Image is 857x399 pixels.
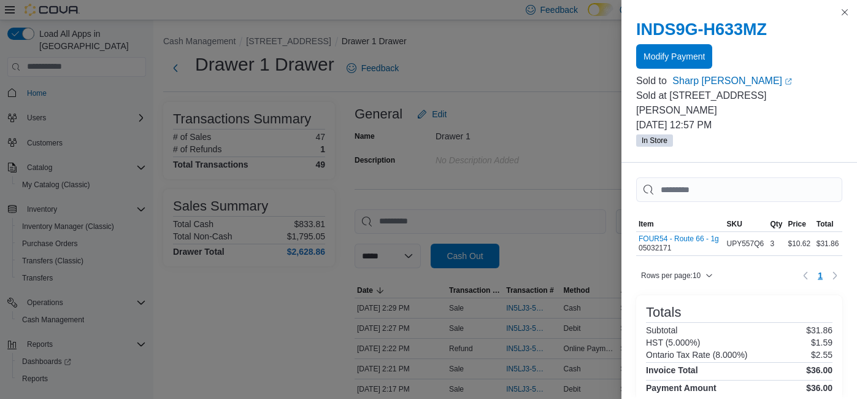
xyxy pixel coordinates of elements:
span: Total [817,219,834,229]
div: 05032171 [639,234,719,253]
div: $10.62 [786,236,814,251]
span: In Store [642,135,667,146]
span: Price [788,219,806,229]
h2: INDS9G-H633MZ [636,20,842,39]
button: Price [786,217,814,231]
h6: Subtotal [646,325,677,335]
ul: Pagination for table: MemoryTable from EuiInMemoryTable [813,266,828,285]
h6: Ontario Tax Rate (8.000%) [646,350,748,360]
button: Next page [828,268,842,283]
button: Close this dialog [837,5,852,20]
span: UPY557Q6 [726,239,764,249]
h4: $36.00 [806,365,832,375]
p: $31.86 [806,325,832,335]
button: SKU [724,217,767,231]
p: $2.55 [811,350,832,360]
p: [DATE] 12:57 PM [636,118,842,133]
h6: HST (5.000%) [646,338,700,347]
span: SKU [726,219,742,229]
button: Qty [768,217,786,231]
button: Modify Payment [636,44,712,69]
p: Sold at [STREET_ADDRESS][PERSON_NAME] [636,88,842,118]
p: $1.59 [811,338,832,347]
input: This is a search bar. As you type, the results lower in the page will automatically filter. [636,177,842,202]
h4: Invoice Total [646,365,698,375]
div: Sold to [636,74,670,88]
h3: Totals [646,305,681,320]
button: Total [814,217,842,231]
span: 1 [818,269,823,282]
button: Page 1 of 1 [813,266,828,285]
button: Item [636,217,724,231]
span: Qty [771,219,783,229]
h4: Payment Amount [646,383,717,393]
div: 3 [768,236,786,251]
a: Sharp [PERSON_NAME]External link [672,74,842,88]
button: Rows per page:10 [636,268,718,283]
span: In Store [636,134,673,147]
span: Item [639,219,654,229]
span: Rows per page : 10 [641,271,701,281]
svg: External link [785,78,792,85]
nav: Pagination for table: MemoryTable from EuiInMemoryTable [798,266,842,285]
div: $31.86 [814,236,842,251]
span: Modify Payment [644,50,705,63]
h4: $36.00 [806,383,832,393]
button: FOUR54 - Route 66 - 1g [639,234,719,243]
button: Previous page [798,268,813,283]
